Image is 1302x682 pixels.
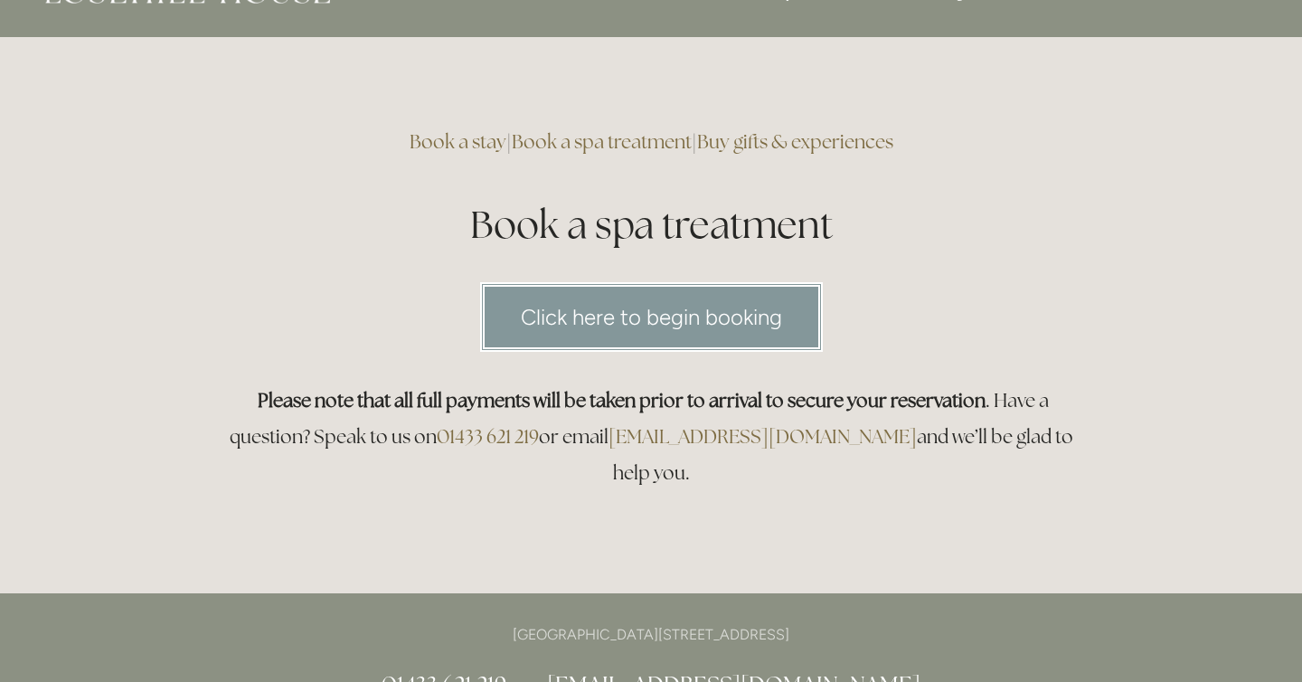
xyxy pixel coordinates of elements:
[437,424,539,449] a: 01433 621 219
[512,129,692,154] a: Book a spa treatment
[410,129,506,154] a: Book a stay
[219,622,1083,647] p: [GEOGRAPHIC_DATA][STREET_ADDRESS]
[697,129,893,154] a: Buy gifts & experiences
[480,282,823,352] a: Click here to begin booking
[609,424,917,449] a: [EMAIL_ADDRESS][DOMAIN_NAME]
[219,124,1083,160] h3: | |
[219,383,1083,491] h3: . Have a question? Speak to us on or email and we’ll be glad to help you.
[258,388,986,412] strong: Please note that all full payments will be taken prior to arrival to secure your reservation
[219,198,1083,251] h1: Book a spa treatment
